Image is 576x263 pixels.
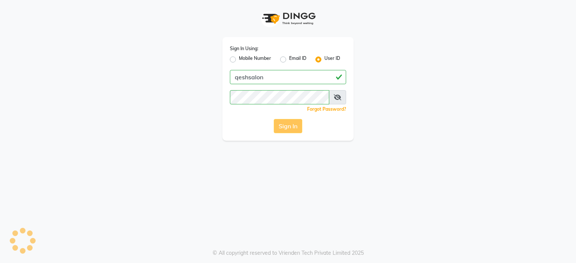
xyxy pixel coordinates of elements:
[239,55,271,64] label: Mobile Number
[307,106,346,112] a: Forgot Password?
[324,55,340,64] label: User ID
[230,45,258,52] label: Sign In Using:
[289,55,306,64] label: Email ID
[258,7,318,30] img: logo1.svg
[230,70,346,84] input: Username
[230,90,329,104] input: Username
